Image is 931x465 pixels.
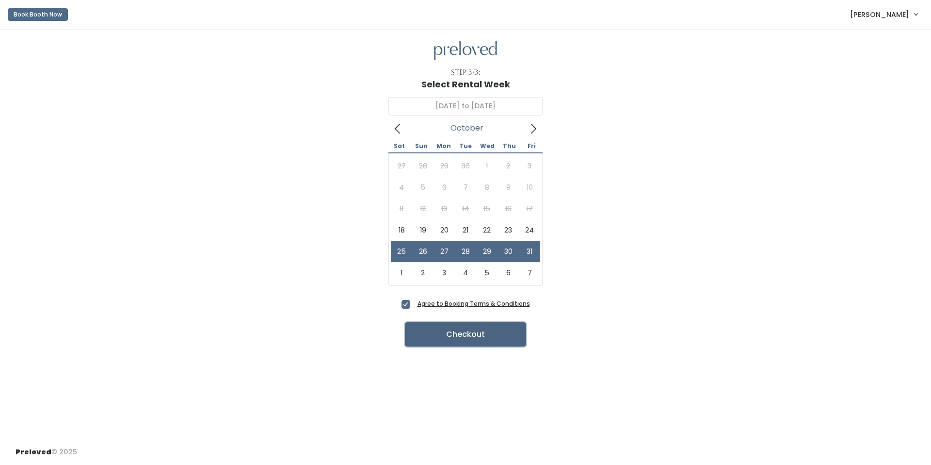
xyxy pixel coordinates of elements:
[498,241,519,262] span: October 30, 2025
[519,241,540,262] span: October 31, 2025
[498,143,520,149] span: Thu
[16,439,77,457] div: © 2025
[412,262,433,283] span: November 2, 2025
[451,67,481,78] div: Step 3/3:
[410,143,432,149] span: Sun
[455,241,476,262] span: October 28, 2025
[16,447,51,457] span: Preloved
[450,126,483,130] span: October
[476,219,498,241] span: October 22, 2025
[433,143,454,149] span: Mon
[521,143,543,149] span: Fri
[433,219,455,241] span: October 20, 2025
[840,4,927,25] a: [PERSON_NAME]
[421,80,510,89] h1: Select Rental Week
[454,143,476,149] span: Tue
[498,219,519,241] span: October 23, 2025
[388,97,543,116] input: Select week
[388,143,410,149] span: Sat
[498,262,519,283] span: November 6, 2025
[405,322,526,347] button: Checkout
[412,241,433,262] span: October 26, 2025
[433,241,455,262] span: October 27, 2025
[433,262,455,283] span: November 3, 2025
[477,143,498,149] span: Wed
[417,299,530,308] a: Agree to Booking Terms & Conditions
[476,262,498,283] span: November 5, 2025
[455,262,476,283] span: November 4, 2025
[391,219,412,241] span: October 18, 2025
[8,4,68,25] a: Book Booth Now
[455,219,476,241] span: October 21, 2025
[434,41,497,60] img: preloved logo
[850,9,909,20] span: [PERSON_NAME]
[476,241,498,262] span: October 29, 2025
[519,219,540,241] span: October 24, 2025
[391,262,412,283] span: November 1, 2025
[519,262,540,283] span: November 7, 2025
[8,8,68,21] button: Book Booth Now
[391,241,412,262] span: October 25, 2025
[412,219,433,241] span: October 19, 2025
